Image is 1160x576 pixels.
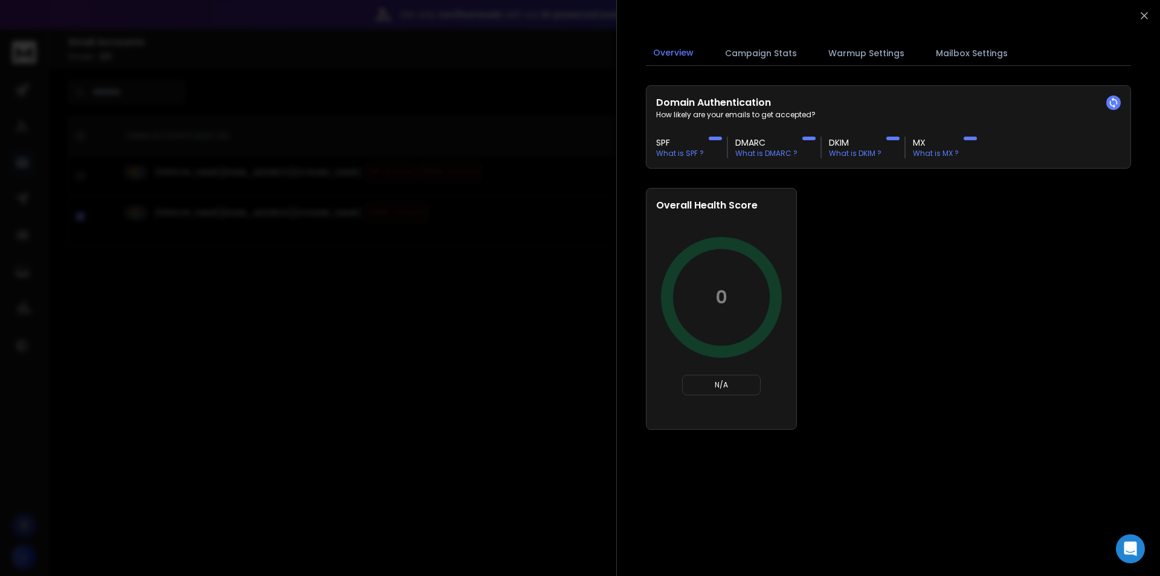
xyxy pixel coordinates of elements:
[735,149,797,158] p: What is DMARC ?
[913,149,959,158] p: What is MX ?
[688,380,755,390] p: N/A
[1116,534,1145,563] div: Open Intercom Messenger
[656,198,787,213] h2: Overall Health Score
[656,110,1121,120] p: How likely are your emails to get accepted?
[735,137,797,149] h3: DMARC
[829,149,881,158] p: What is DKIM ?
[821,40,912,66] button: Warmup Settings
[715,286,727,308] p: 0
[656,137,704,149] h3: SPF
[656,149,704,158] p: What is SPF ?
[646,39,701,67] button: Overview
[929,40,1015,66] button: Mailbox Settings
[656,95,1121,110] h2: Domain Authentication
[718,40,804,66] button: Campaign Stats
[829,137,881,149] h3: DKIM
[913,137,959,149] h3: MX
